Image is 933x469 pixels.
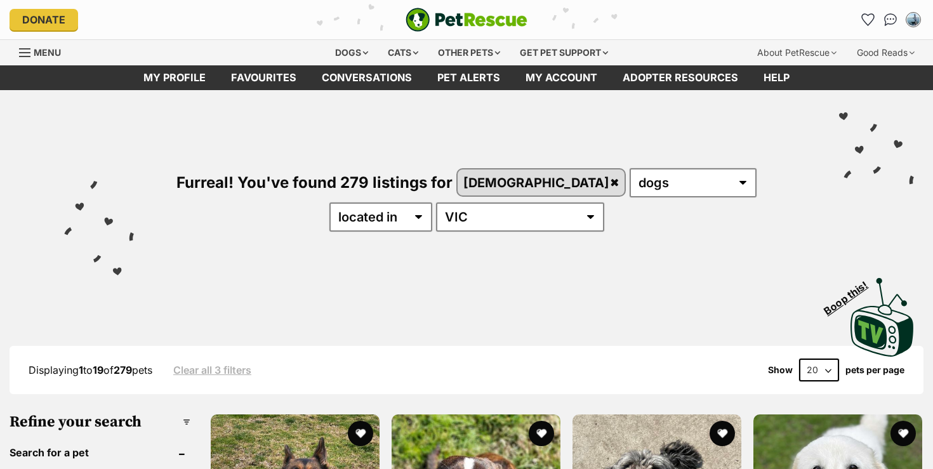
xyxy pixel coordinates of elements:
[29,364,152,376] span: Displaying to of pets
[529,421,554,446] button: favourite
[458,169,625,195] a: [DEMOGRAPHIC_DATA]
[10,413,190,431] h3: Refine your search
[79,364,83,376] strong: 1
[513,65,610,90] a: My account
[425,65,513,90] a: Pet alerts
[379,40,427,65] div: Cats
[173,364,251,376] a: Clear all 3 filters
[114,364,132,376] strong: 279
[890,421,916,446] button: favourite
[10,447,190,458] header: Search for a pet
[880,10,901,30] a: Conversations
[822,271,880,317] span: Boop this!
[309,65,425,90] a: conversations
[907,13,920,26] img: Tracee Hutchison profile pic
[845,365,904,375] label: pets per page
[429,40,509,65] div: Other pets
[610,65,751,90] a: Adopter resources
[850,278,914,357] img: PetRescue TV logo
[857,10,878,30] a: Favourites
[710,421,735,446] button: favourite
[10,9,78,30] a: Donate
[406,8,527,32] img: logo-e224e6f780fb5917bec1dbf3a21bbac754714ae5b6737aabdf751b685950b380.svg
[903,10,923,30] button: My account
[768,365,793,375] span: Show
[884,13,897,26] img: chat-41dd97257d64d25036548639549fe6c8038ab92f7586957e7f3b1b290dea8141.svg
[326,40,377,65] div: Dogs
[748,40,845,65] div: About PetRescue
[850,267,914,359] a: Boop this!
[848,40,923,65] div: Good Reads
[348,421,373,446] button: favourite
[34,47,61,58] span: Menu
[176,173,453,192] span: Furreal! You've found 279 listings for
[857,10,923,30] ul: Account quick links
[751,65,802,90] a: Help
[406,8,527,32] a: PetRescue
[511,40,617,65] div: Get pet support
[218,65,309,90] a: Favourites
[19,40,70,63] a: Menu
[93,364,103,376] strong: 19
[131,65,218,90] a: My profile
